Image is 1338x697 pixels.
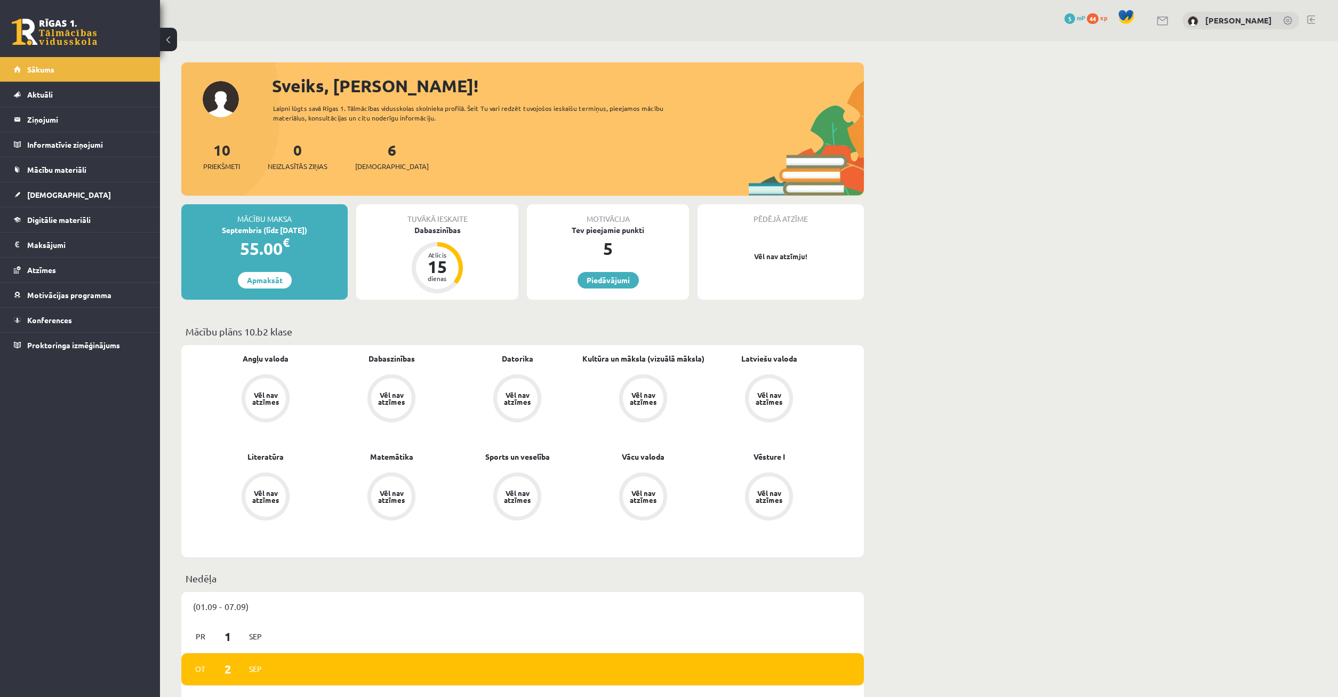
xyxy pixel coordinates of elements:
[243,353,289,364] a: Angļu valoda
[741,353,797,364] a: Latviešu valoda
[238,272,292,289] a: Apmaksāt
[628,490,658,503] div: Vēl nav atzīmes
[212,628,245,645] span: 1
[181,592,864,621] div: (01.09 - 07.09)
[27,315,72,325] span: Konferences
[27,90,53,99] span: Aktuāli
[1205,15,1272,26] a: [PERSON_NAME]
[1100,13,1107,22] span: xp
[14,132,147,157] a: Informatīvie ziņojumi
[527,204,689,225] div: Motivācija
[356,225,518,236] div: Dabaszinības
[27,265,56,275] span: Atzīmes
[27,190,111,199] span: [DEMOGRAPHIC_DATA]
[580,472,706,523] a: Vēl nav atzīmes
[368,353,415,364] a: Dabaszinības
[272,73,864,99] div: Sveiks, [PERSON_NAME]!
[27,65,54,74] span: Sākums
[14,182,147,207] a: [DEMOGRAPHIC_DATA]
[212,660,245,678] span: 2
[1087,13,1112,22] a: 44 xp
[27,215,91,225] span: Digitālie materiāli
[181,225,348,236] div: Septembris (līdz [DATE])
[421,252,453,258] div: Atlicis
[356,225,518,295] a: Dabaszinības Atlicis 15 dienas
[1188,16,1198,27] img: Timurs Lozovskis
[421,258,453,275] div: 15
[1064,13,1075,24] span: 5
[329,374,454,424] a: Vēl nav atzīmes
[703,251,859,262] p: Vēl nav atzīmju!
[1077,13,1085,22] span: mP
[628,391,658,405] div: Vēl nav atzīmes
[754,490,784,503] div: Vēl nav atzīmes
[203,140,240,172] a: 10Priekšmeti
[14,333,147,357] a: Proktoringa izmēģinājums
[244,661,267,677] span: Sep
[27,107,147,132] legend: Ziņojumi
[578,272,639,289] a: Piedāvājumi
[485,451,550,462] a: Sports un veselība
[754,451,785,462] a: Vēsture I
[27,132,147,157] legend: Informatīvie ziņojumi
[14,258,147,282] a: Atzīmes
[251,490,281,503] div: Vēl nav atzīmes
[186,571,860,586] p: Nedēļa
[421,275,453,282] div: dienas
[454,472,580,523] a: Vēl nav atzīmes
[12,19,97,45] a: Rīgas 1. Tālmācības vidusskola
[14,107,147,132] a: Ziņojumi
[329,472,454,523] a: Vēl nav atzīmes
[27,290,111,300] span: Motivācijas programma
[181,204,348,225] div: Mācību maksa
[698,204,864,225] div: Pēdējā atzīme
[203,472,329,523] a: Vēl nav atzīmes
[1064,13,1085,22] a: 5 mP
[14,82,147,107] a: Aktuāli
[502,490,532,503] div: Vēl nav atzīmes
[355,161,429,172] span: [DEMOGRAPHIC_DATA]
[355,140,429,172] a: 6[DEMOGRAPHIC_DATA]
[580,374,706,424] a: Vēl nav atzīmes
[27,233,147,257] legend: Maksājumi
[14,233,147,257] a: Maksājumi
[622,451,664,462] a: Vācu valoda
[502,391,532,405] div: Vēl nav atzīmes
[754,391,784,405] div: Vēl nav atzīmes
[251,391,281,405] div: Vēl nav atzīmes
[27,165,86,174] span: Mācību materiāli
[283,235,290,250] span: €
[14,207,147,232] a: Digitālie materiāli
[356,204,518,225] div: Tuvākā ieskaite
[370,451,413,462] a: Matemātika
[14,57,147,82] a: Sākums
[376,490,406,503] div: Vēl nav atzīmes
[186,324,860,339] p: Mācību plāns 10.b2 klase
[268,161,327,172] span: Neizlasītās ziņas
[268,140,327,172] a: 0Neizlasītās ziņas
[527,236,689,261] div: 5
[189,661,212,677] span: Ot
[181,236,348,261] div: 55.00
[502,353,533,364] a: Datorika
[14,283,147,307] a: Motivācijas programma
[244,628,267,645] span: Sep
[203,161,240,172] span: Priekšmeti
[14,308,147,332] a: Konferences
[14,157,147,182] a: Mācību materiāli
[27,340,120,350] span: Proktoringa izmēģinājums
[454,374,580,424] a: Vēl nav atzīmes
[706,374,832,424] a: Vēl nav atzīmes
[706,472,832,523] a: Vēl nav atzīmes
[189,628,212,645] span: Pr
[203,374,329,424] a: Vēl nav atzīmes
[1087,13,1099,24] span: 44
[273,103,683,123] div: Laipni lūgts savā Rīgas 1. Tālmācības vidusskolas skolnieka profilā. Šeit Tu vari redzēt tuvojošo...
[527,225,689,236] div: Tev pieejamie punkti
[582,353,704,364] a: Kultūra un māksla (vizuālā māksla)
[376,391,406,405] div: Vēl nav atzīmes
[247,451,284,462] a: Literatūra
